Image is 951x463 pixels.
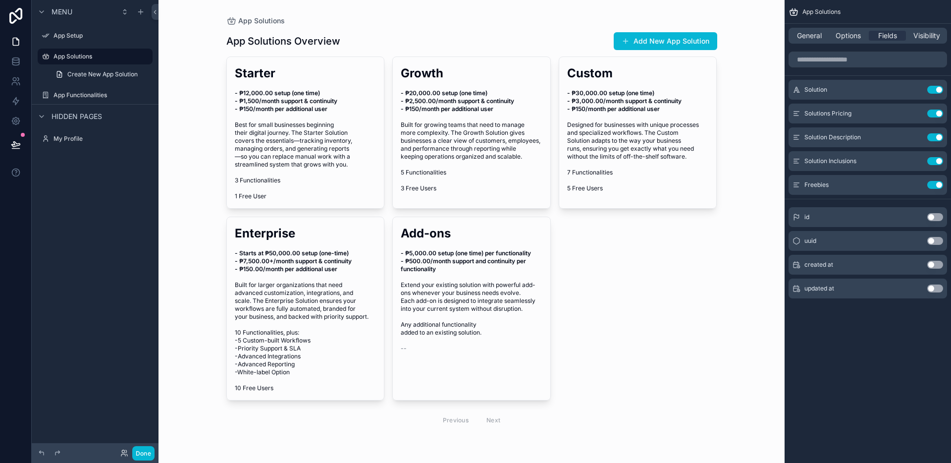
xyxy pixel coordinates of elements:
h2: Growth [401,65,542,81]
span: 10 Functionalities, plus: -5 Custom-built Workflows -Priority Support & SLA -Advanced Integration... [235,329,376,376]
strong: - ₱30,000.00 setup (one time) - ₱3,000.00/month support & continuity - ₱150/month per additional ... [567,89,682,113]
label: My Profile [53,135,151,143]
span: Create New App Solution [67,70,138,78]
span: 5 Free Users [567,184,709,192]
span: Best for small businesses beginning their digital journey. The Starter Solution covers the essent... [235,121,376,169]
a: Add-ons- ₱5,000.00 setup (one time) per functionality - ₱500.00/month support and continuity per ... [392,217,551,401]
span: uuid [804,237,816,245]
span: -- [401,345,407,352]
span: updated at [804,285,834,292]
span: 3 Functionalities [235,176,376,184]
label: App Functionalities [53,91,151,99]
label: App Setup [53,32,151,40]
span: Solution Inclusions [804,157,856,165]
span: Solutions Pricing [804,110,851,117]
span: 10 Free Users [235,384,376,392]
span: Designed for businesses with unique processes and specialized workflows. The Custom Solution adap... [567,121,709,161]
span: 3 Free Users [401,184,542,192]
span: 7 Functionalities [567,169,709,176]
span: id [804,213,809,221]
span: 5 Functionalities [401,169,542,176]
span: 1 Free User [235,192,376,200]
strong: - Starts at ₱50,000.00 setup (one-time) - ₱7,500.00+/month support & continuity - ₱150.00/month p... [235,249,352,273]
a: Custom- ₱30,000.00 setup (one time) - ₱3,000.00/month support & continuity - ₱150/month per addit... [559,57,717,209]
h2: Starter [235,65,376,81]
span: Menu [52,7,72,17]
a: App Solutions [226,16,285,26]
h2: Add-ons [401,225,542,241]
strong: - ₱5,000.00 setup (one time) per functionality - ₱500.00/month support and continuity per functio... [401,249,531,273]
strong: - ₱20,000.00 setup (one time) - ₱2,500.00/month support & continuity - ₱150/month per additional ... [401,89,514,113]
button: Add New App Solution [614,32,717,50]
span: Built for growing teams that need to manage more complexity. The Growth Solution gives businesses... [401,121,542,161]
a: App Functionalities [38,87,153,103]
a: Starter- ₱12,000.00 setup (one time) - ₱1,500/month support & continuity - ₱150/month per additio... [226,57,385,209]
h1: App Solutions Overview [226,34,340,48]
button: Done [132,446,155,461]
a: My Profile [38,131,153,147]
a: App Solutions [38,49,153,64]
span: Extend your existing solution with powerful add-ons whenever your business needs evolve. Each add... [401,281,542,313]
span: Built for larger organizations that need advanced customization, integrations, and scale. The Ent... [235,281,376,321]
span: Visibility [913,31,940,41]
strong: - ₱12,000.00 setup (one time) - ₱1,500/month support & continuity - ₱150/month per additional user [235,89,337,113]
span: Solution Description [804,133,861,141]
span: General [797,31,822,41]
span: Any additional functionality added to an existing solution. [401,321,542,337]
a: Enterprise- Starts at ₱50,000.00 setup (one-time) - ₱7,500.00+/month support & continuity - ₱150.... [226,217,385,401]
a: App Setup [38,28,153,44]
a: Growth- ₱20,000.00 setup (one time) - ₱2,500.00/month support & continuity - ₱150/month per addit... [392,57,551,209]
span: Freebies [804,181,829,189]
a: Create New App Solution [50,66,153,82]
span: created at [804,261,833,269]
span: Solution [804,86,827,94]
h2: Enterprise [235,225,376,241]
span: Options [836,31,861,41]
h2: Custom [567,65,709,81]
span: Fields [878,31,897,41]
span: App Solutions [802,8,841,16]
span: App Solutions [238,16,285,26]
label: App Solutions [53,53,147,60]
span: Hidden pages [52,112,102,121]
